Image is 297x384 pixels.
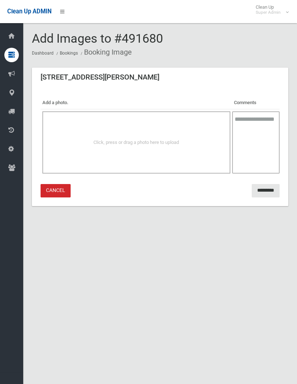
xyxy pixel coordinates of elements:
th: Add a photo. [41,97,232,109]
span: Click, press or drag a photo here to upload [93,140,179,145]
small: Super Admin [256,10,281,15]
h3: [STREET_ADDRESS][PERSON_NAME] [41,73,159,81]
a: Dashboard [32,51,54,56]
a: Cancel [41,184,71,197]
span: Add Images to #491680 [32,31,163,46]
span: Clean Up [252,4,288,15]
li: Booking Image [79,46,132,59]
th: Comments [232,97,280,109]
span: Clean Up ADMIN [7,8,51,15]
a: Bookings [60,51,78,56]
